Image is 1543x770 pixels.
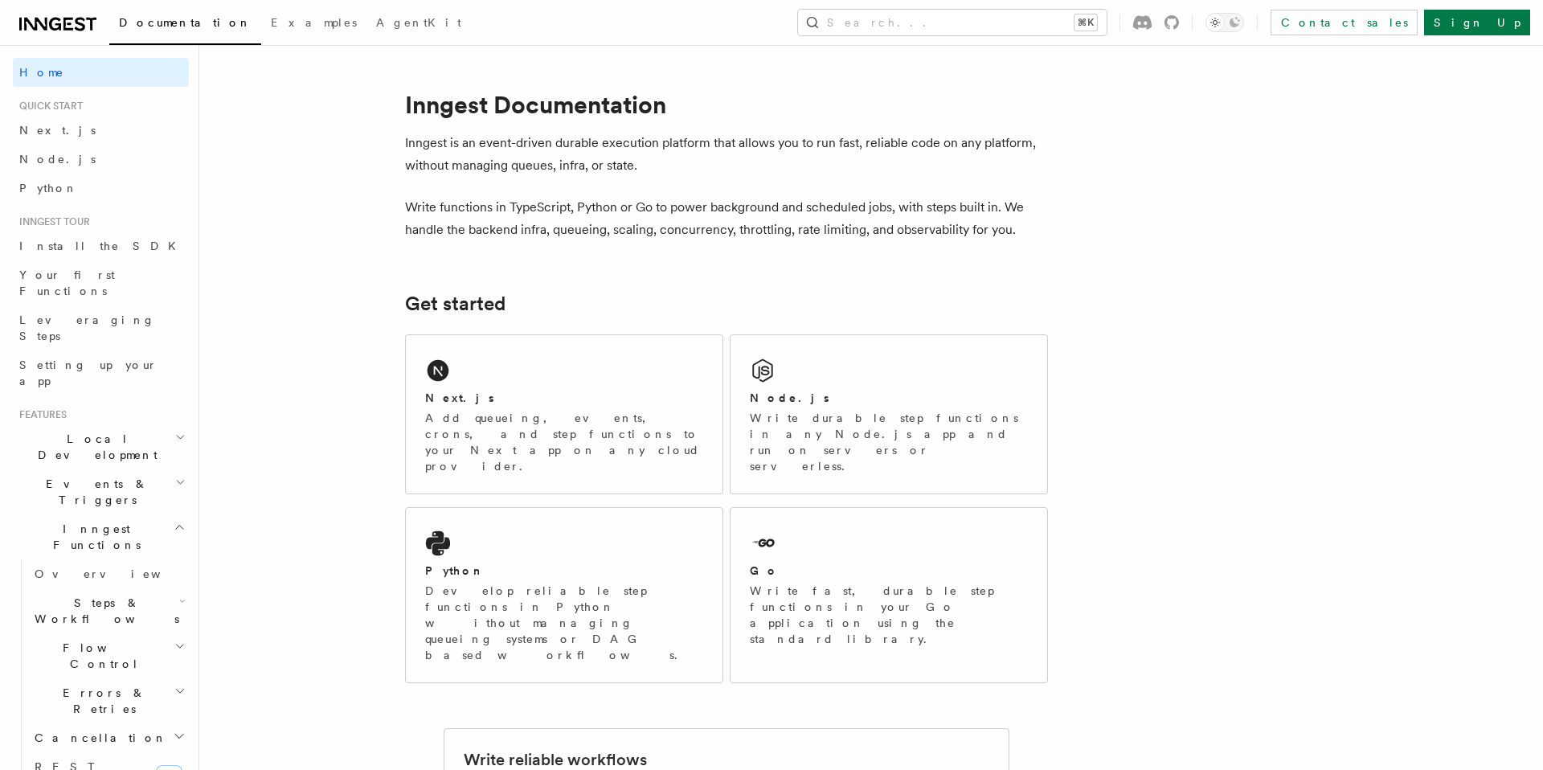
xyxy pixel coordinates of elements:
button: Inngest Functions [13,514,189,559]
a: Node.js [13,145,189,174]
span: AgentKit [376,16,461,29]
a: Sign Up [1424,10,1530,35]
h2: Next.js [425,390,494,406]
span: Local Development [13,431,175,463]
h2: Node.js [750,390,829,406]
a: Next.js [13,116,189,145]
a: Examples [261,5,366,43]
span: Documentation [119,16,252,29]
kbd: ⌘K [1074,14,1097,31]
a: Next.jsAdd queueing, events, crons, and step functions to your Next app on any cloud provider. [405,334,723,494]
p: Inngest is an event-driven durable execution platform that allows you to run fast, reliable code ... [405,132,1048,177]
a: Documentation [109,5,261,45]
button: Steps & Workflows [28,588,189,633]
span: Your first Functions [19,268,115,297]
a: GoWrite fast, durable step functions in your Go application using the standard library. [730,507,1048,683]
span: Node.js [19,153,96,166]
a: Python [13,174,189,203]
span: Examples [271,16,357,29]
a: PythonDevelop reliable step functions in Python without managing queueing systems or DAG based wo... [405,507,723,683]
a: Home [13,58,189,87]
button: Toggle dark mode [1205,13,1244,32]
span: Flow Control [28,640,174,672]
a: AgentKit [366,5,471,43]
a: Get started [405,293,505,315]
span: Python [19,182,78,195]
span: Next.js [19,124,96,137]
span: Cancellation [28,730,167,746]
p: Write fast, durable step functions in your Go application using the standard library. [750,583,1028,647]
button: Local Development [13,424,189,469]
h2: Go [750,563,779,579]
button: Events & Triggers [13,469,189,514]
h2: Python [425,563,485,579]
span: Quick start [13,100,83,113]
a: Overview [28,559,189,588]
span: Inngest Functions [13,521,174,553]
p: Develop reliable step functions in Python without managing queueing systems or DAG based workflows. [425,583,703,663]
span: Errors & Retries [28,685,174,717]
h1: Inngest Documentation [405,90,1048,119]
span: Home [19,64,64,80]
p: Add queueing, events, crons, and step functions to your Next app on any cloud provider. [425,410,703,474]
span: Setting up your app [19,358,158,387]
a: Install the SDK [13,231,189,260]
button: Search...⌘K [798,10,1107,35]
p: Write functions in TypeScript, Python or Go to power background and scheduled jobs, with steps bu... [405,196,1048,241]
p: Write durable step functions in any Node.js app and run on servers or serverless. [750,410,1028,474]
a: Contact sales [1271,10,1418,35]
button: Errors & Retries [28,678,189,723]
span: Features [13,408,67,421]
span: Inngest tour [13,215,90,228]
span: Events & Triggers [13,476,175,508]
span: Install the SDK [19,240,186,252]
span: Overview [35,567,200,580]
span: Steps & Workflows [28,595,179,627]
button: Flow Control [28,633,189,678]
a: Node.jsWrite durable step functions in any Node.js app and run on servers or serverless. [730,334,1048,494]
a: Setting up your app [13,350,189,395]
a: Leveraging Steps [13,305,189,350]
span: Leveraging Steps [19,313,155,342]
button: Cancellation [28,723,189,752]
a: Your first Functions [13,260,189,305]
